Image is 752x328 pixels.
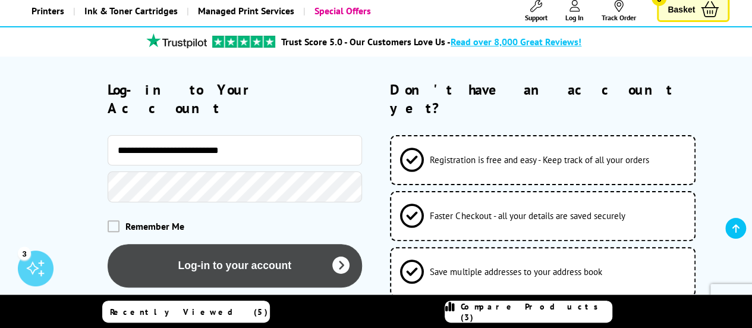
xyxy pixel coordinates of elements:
[110,307,268,317] span: Recently Viewed (5)
[125,220,184,232] span: Remember Me
[102,301,270,323] a: Recently Viewed (5)
[668,1,695,17] span: Basket
[141,33,212,48] img: trustpilot rating
[430,266,602,277] span: Save multiple addresses to your address book
[430,210,625,221] span: Faster Checkout - all your details are saved securely
[390,80,729,117] h2: Don't have an account yet?
[18,246,31,260] div: 3
[445,301,612,323] a: Compare Products (3)
[430,154,649,165] span: Registration is free and easy - Keep track of all your orders
[565,13,584,22] span: Log In
[212,36,275,48] img: trustpilot rating
[451,36,581,48] span: Read over 8,000 Great Reviews!
[525,13,548,22] span: Support
[281,36,581,48] a: Trust Score 5.0 - Our Customers Love Us -Read over 8,000 Great Reviews!
[461,301,612,323] span: Compare Products (3)
[108,244,362,288] button: Log-in to your account
[108,80,362,117] h2: Log-in to Your Account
